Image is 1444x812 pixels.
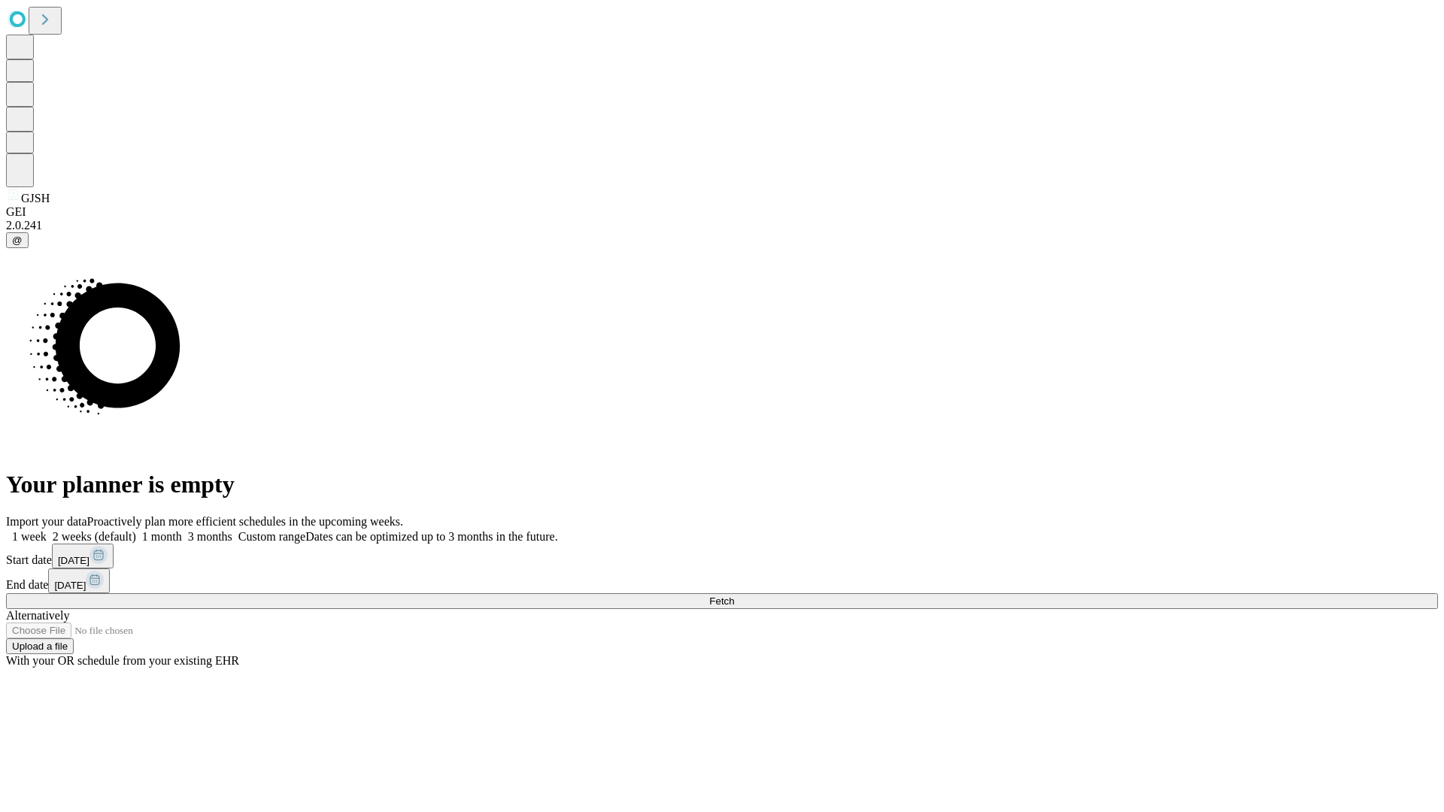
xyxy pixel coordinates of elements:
button: Upload a file [6,638,74,654]
div: End date [6,568,1438,593]
div: 2.0.241 [6,219,1438,232]
span: Proactively plan more efficient schedules in the upcoming weeks. [87,515,403,528]
span: Import your data [6,515,87,528]
span: 3 months [188,530,232,543]
span: 2 weeks (default) [53,530,136,543]
button: [DATE] [48,568,110,593]
span: @ [12,235,23,246]
span: Custom range [238,530,305,543]
span: 1 week [12,530,47,543]
button: @ [6,232,29,248]
button: Fetch [6,593,1438,609]
span: Alternatively [6,609,69,622]
span: 1 month [142,530,182,543]
span: [DATE] [58,555,89,566]
span: Dates can be optimized up to 3 months in the future. [305,530,557,543]
span: With your OR schedule from your existing EHR [6,654,239,667]
div: Start date [6,544,1438,568]
span: GJSH [21,192,50,205]
span: [DATE] [54,580,86,591]
span: Fetch [709,595,734,607]
h1: Your planner is empty [6,471,1438,498]
div: GEI [6,205,1438,219]
button: [DATE] [52,544,114,568]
